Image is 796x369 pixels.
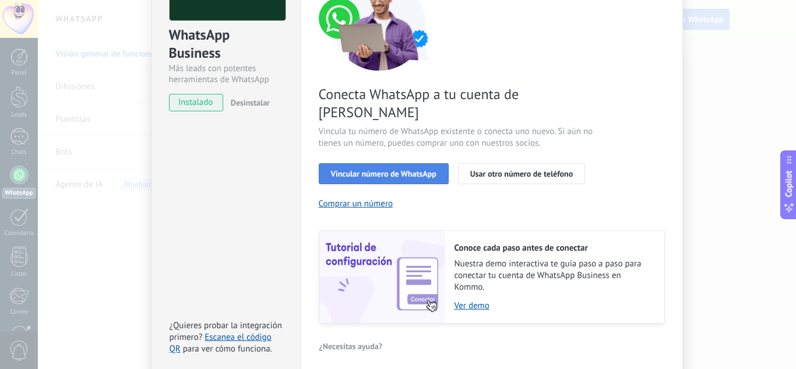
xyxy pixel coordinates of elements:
h2: Conoce cada paso antes de conectar [455,243,653,254]
button: Comprar un número [319,198,393,209]
span: Conecta WhatsApp a tu cuenta de [PERSON_NAME] [319,85,596,121]
span: Vincula tu número de WhatsApp existente o conecta uno nuevo. Si aún no tienes un número, puedes c... [319,126,596,149]
button: Vincular número de WhatsApp [319,163,449,184]
button: Desinstalar [226,94,270,111]
a: Escanea el código QR [170,332,272,354]
span: para ver cómo funciona. [183,343,272,354]
span: Usar otro número de teléfono [470,170,573,178]
span: instalado [170,94,223,111]
span: Nuestra demo interactiva te guía paso a paso para conectar tu cuenta de WhatsApp Business en Kommo. [455,258,653,293]
button: ¿Necesitas ayuda? [319,338,383,355]
span: ¿Quieres probar la integración primero? [170,320,283,343]
span: Copilot [783,170,795,197]
div: WhatsApp Business [169,26,284,63]
div: Más leads con potentes herramientas de WhatsApp [169,63,284,85]
span: Vincular número de WhatsApp [331,170,436,178]
button: Usar otro número de teléfono [458,163,585,184]
a: Ver demo [455,300,653,311]
span: ¿Necesitas ayuda? [319,342,383,350]
span: Desinstalar [231,97,270,108]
